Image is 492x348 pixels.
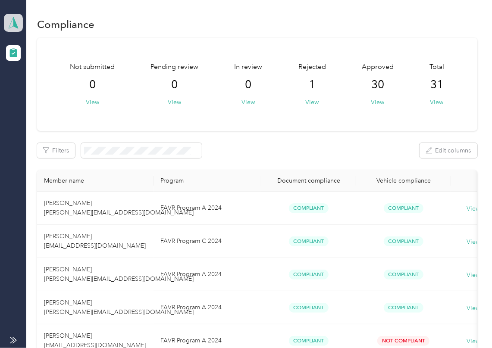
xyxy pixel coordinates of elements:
[289,203,329,213] span: Compliant
[371,98,384,107] button: View
[384,270,423,280] span: Compliant
[86,98,99,107] button: View
[245,78,252,92] span: 0
[384,236,423,246] span: Compliant
[37,143,75,158] button: Filters
[309,78,315,92] span: 1
[89,78,96,92] span: 0
[420,143,477,158] button: Edit columns
[305,98,319,107] button: View
[289,270,329,280] span: Compliant
[44,299,194,316] span: [PERSON_NAME] [PERSON_NAME][EMAIL_ADDRESS][DOMAIN_NAME]
[235,62,263,72] span: In review
[154,291,261,324] td: FAVR Program A 2024
[430,78,443,92] span: 31
[154,192,261,225] td: FAVR Program A 2024
[172,78,178,92] span: 0
[44,266,194,283] span: [PERSON_NAME] [PERSON_NAME][EMAIL_ADDRESS][DOMAIN_NAME]
[289,303,329,313] span: Compliant
[289,336,329,346] span: Compliant
[70,62,115,72] span: Not submitted
[363,177,444,184] div: Vehicle compliance
[37,20,94,29] h1: Compliance
[371,78,384,92] span: 30
[44,233,146,249] span: [PERSON_NAME] [EMAIL_ADDRESS][DOMAIN_NAME]
[242,98,255,107] button: View
[362,62,394,72] span: Approved
[298,62,326,72] span: Rejected
[154,170,261,192] th: Program
[151,62,199,72] span: Pending review
[429,62,444,72] span: Total
[44,199,194,216] span: [PERSON_NAME] [PERSON_NAME][EMAIL_ADDRESS][DOMAIN_NAME]
[168,98,182,107] button: View
[384,303,423,313] span: Compliant
[268,177,349,184] div: Document compliance
[154,225,261,258] td: FAVR Program C 2024
[154,258,261,291] td: FAVR Program A 2024
[289,236,329,246] span: Compliant
[377,336,429,346] span: Not Compliant
[444,300,492,348] iframe: Everlance-gr Chat Button Frame
[37,170,154,192] th: Member name
[384,203,423,213] span: Compliant
[430,98,443,107] button: View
